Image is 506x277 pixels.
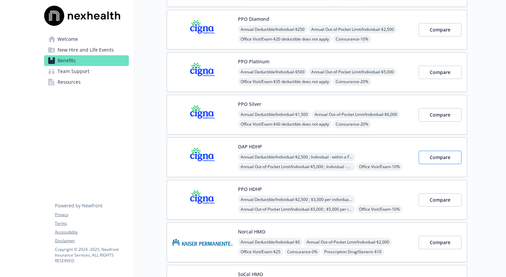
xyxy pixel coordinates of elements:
[238,162,355,171] span: Annual Out-of-Pocket Limit/Individual - $5,000 ; Individual - within a Family: $5,000
[172,100,233,129] img: CIGNA carrier logo
[238,15,269,22] button: PPO Diamond
[356,162,403,171] span: Office Visit/Exam - 10%
[238,77,332,86] span: Office Visit/Exam - $35 deductible does not apply
[430,112,450,118] span: Compare
[238,195,355,204] span: Annual Deductible/Individual - $2,500 ; $3,300 per individual - within a family
[419,193,461,207] button: Compare
[419,66,461,79] button: Compare
[172,58,233,86] img: CIGNA carrier logo
[430,197,450,203] span: Compare
[172,186,233,214] img: CIGNA carrier logo
[238,25,307,33] span: Annual Deductible/Individual - $250
[238,100,261,108] button: PPO Silver
[238,143,262,150] button: OAP HDHP
[44,77,129,87] a: Resources
[58,66,89,77] span: Team Support
[309,25,397,33] span: Annual Out-of-Pocket Limit/Individual - $2,500
[238,238,303,246] span: Annual Deductible/Individual - $0
[58,34,78,45] span: Welcome
[172,228,233,257] img: Kaiser Permanente Insurance Company carrier logo
[333,35,371,43] span: Coinsurance - 10%
[238,153,355,161] span: Annual Deductible/Individual - $2,500 ; Individual - within a Family: $3,300
[284,248,320,256] span: Coinsurance - 0%
[55,247,129,264] p: Copyright © 2024 - 2025 , Newfront Insurance Services, ALL RIGHTS RESERVED
[430,154,450,160] span: Compare
[172,15,233,44] img: CIGNA carrier logo
[419,236,461,249] button: Compare
[58,55,76,66] span: Benefits
[309,68,397,76] span: Annual Out-of-Pocket Limit/Individual - $5,000
[238,110,311,119] span: Annual Deductible/Individual - $1,500
[172,143,233,171] img: CIGNA carrier logo
[430,26,450,33] span: Compare
[333,120,371,128] span: Coinsurance - 20%
[304,238,392,246] span: Annual Out-of-Pocket Limit/Individual - $2,000
[55,220,129,226] a: Terms
[322,248,384,256] span: Prescription Drug/Generic - $10
[238,58,269,65] button: PPO Platinum
[238,120,332,128] span: Office Visit/Exam - $40 deductible does not apply
[238,205,355,213] span: Annual Out-of-Pocket Limit/Individual - $5,000 ; $5,000 per individual - within a family
[55,212,129,218] a: Privacy
[238,228,265,235] button: Norcal HMO
[44,66,129,77] a: Team Support
[58,45,114,55] span: New Hire and Life Events
[238,248,283,256] span: Office Visit/Exam - $25
[312,110,400,119] span: Annual Out-of-Pocket Limit/Individual - $6,000
[58,77,81,87] span: Resources
[430,69,450,75] span: Compare
[333,77,371,86] span: Coinsurance - 20%
[356,205,403,213] span: Office Visit/Exam - 10%
[419,151,461,164] button: Compare
[238,186,262,193] button: PPO HDHP
[238,68,307,76] span: Annual Deductible/Individual - $500
[419,23,461,37] button: Compare
[44,45,129,55] a: New Hire and Life Events
[44,55,129,66] a: Benefits
[238,35,332,43] span: Office Visit/Exam - $20 deductible does not apply
[55,238,129,244] a: Disclaimer
[44,34,129,45] a: Welcome
[55,229,129,235] a: Accessibility
[419,108,461,122] button: Compare
[430,239,450,246] span: Compare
